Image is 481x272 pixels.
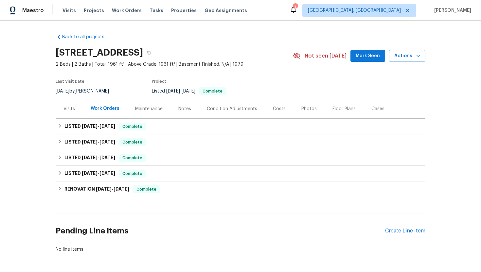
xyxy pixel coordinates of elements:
span: - [82,155,115,160]
div: Costs [273,106,286,112]
span: [DATE] [114,187,129,191]
span: [DATE] [82,124,98,128]
div: Photos [301,106,317,112]
span: [DATE] [82,140,98,144]
span: Listed [152,89,226,93]
span: - [166,89,195,93]
span: Project [152,79,166,83]
button: Mark Seen [350,50,385,62]
span: Actions [394,52,420,60]
span: [DATE] [99,140,115,144]
div: Condition Adjustments [207,106,257,112]
div: LISTED [DATE]-[DATE]Complete [56,166,425,181]
span: - [82,140,115,144]
div: No line items. [56,246,425,253]
span: [DATE] [56,89,69,93]
span: Tasks [150,8,163,13]
div: Visits [63,106,75,112]
span: Complete [200,89,225,93]
div: Work Orders [91,105,119,112]
span: [PERSON_NAME] [432,7,471,14]
span: - [82,171,115,176]
span: Complete [120,155,145,161]
span: Properties [171,7,197,14]
div: Notes [178,106,191,112]
div: LISTED [DATE]-[DATE]Complete [56,150,425,166]
span: Maestro [22,7,44,14]
div: Cases [371,106,384,112]
span: Complete [134,186,159,193]
h6: RENOVATION [64,185,129,193]
span: [DATE] [82,155,98,160]
div: LISTED [DATE]-[DATE]Complete [56,119,425,134]
h6: LISTED [64,123,115,130]
span: Complete [120,139,145,145]
span: [DATE] [99,155,115,160]
span: [DATE] [82,171,98,176]
span: Projects [84,7,104,14]
span: Not seen [DATE] [305,53,347,59]
a: Back to all projects [56,34,118,40]
div: RENOVATION [DATE]-[DATE]Complete [56,181,425,197]
h2: [STREET_ADDRESS] [56,49,143,56]
div: Floor Plans [332,106,356,112]
div: LISTED [DATE]-[DATE]Complete [56,134,425,150]
h6: LISTED [64,154,115,162]
h6: LISTED [64,138,115,146]
h6: LISTED [64,170,115,178]
span: Last Visit Date [56,79,84,83]
span: Mark Seen [356,52,380,60]
div: by [PERSON_NAME] [56,87,117,95]
button: Actions [389,50,425,62]
span: [DATE] [99,171,115,176]
span: [DATE] [96,187,112,191]
button: Copy Address [143,47,155,59]
span: - [82,124,115,128]
span: Visits [62,7,76,14]
span: [GEOGRAPHIC_DATA], [GEOGRAPHIC_DATA] [308,7,401,14]
span: [DATE] [166,89,180,93]
span: [DATE] [99,124,115,128]
span: Geo Assignments [205,7,247,14]
div: 1 [293,4,297,10]
span: - [96,187,129,191]
h2: Pending Line Items [56,216,385,246]
span: Complete [120,123,145,130]
span: [DATE] [182,89,195,93]
div: Create Line Item [385,228,425,234]
span: Work Orders [112,7,142,14]
span: Complete [120,170,145,177]
span: 2 Beds | 2 Baths | Total: 1961 ft² | Above Grade: 1961 ft² | Basement Finished: N/A | 1979 [56,61,293,68]
div: Maintenance [135,106,163,112]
